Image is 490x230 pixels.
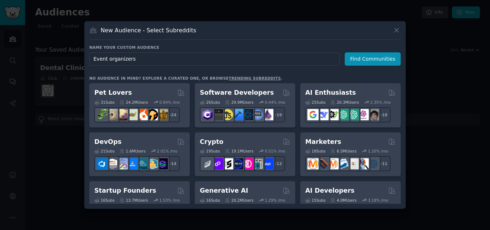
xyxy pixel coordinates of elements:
img: bigseo [317,158,329,169]
img: MarketingResearch [358,158,369,169]
h3: New Audience - Select Subreddits [101,27,196,34]
img: csharp [202,109,213,120]
div: 29.9M Users [225,100,253,105]
img: herpetology [96,109,108,120]
img: Emailmarketing [338,158,349,169]
img: 0xPolygon [212,158,223,169]
div: 0.84 % /mo [159,100,180,105]
img: DevOpsLinks [127,158,138,169]
img: PlatformEngineers [157,158,168,169]
div: 0.44 % /mo [265,100,285,105]
h2: AI Enthusiasts [305,88,356,97]
div: + 11 [376,156,391,171]
h3: Name your custom audience [89,45,401,50]
div: 2.35 % /mo [370,100,391,105]
img: OpenAIDev [358,109,369,120]
img: PetAdvice [147,109,158,120]
div: 15 Sub s [305,198,325,203]
img: defi_ [262,158,273,169]
img: defiblockchain [242,158,253,169]
div: + 24 [165,107,180,122]
h2: Software Developers [200,88,274,97]
img: learnjavascript [222,109,233,120]
img: googleads [348,158,359,169]
h2: Crypto [200,137,223,146]
h2: DevOps [94,137,122,146]
div: 18 Sub s [305,149,325,154]
img: leopardgeckos [117,109,128,120]
img: aws_cdk [147,158,158,169]
a: trending subreddits [228,76,281,80]
img: software [212,109,223,120]
h2: Marketers [305,137,341,146]
img: Docker_DevOps [117,158,128,169]
div: 6.5M Users [330,149,357,154]
input: Pick a short name, like "Digital Marketers" or "Movie-Goers" [89,52,340,66]
img: azuredevops [96,158,108,169]
img: ethfinance [202,158,213,169]
div: 1.29 % /mo [265,198,285,203]
div: 25 Sub s [305,100,325,105]
div: 0.51 % /mo [265,149,285,154]
img: AskComputerScience [252,109,263,120]
div: + 14 [165,156,180,171]
img: AskMarketing [328,158,339,169]
img: chatgpt_prompts_ [348,109,359,120]
div: + 19 [270,107,285,122]
div: 20.3M Users [330,100,359,105]
img: chatgpt_promptDesign [338,109,349,120]
div: 1.53 % /mo [159,198,180,203]
div: + 18 [376,107,391,122]
img: DeepSeek [317,109,329,120]
img: ethstaker [222,158,233,169]
img: GoogleGeminiAI [307,109,319,120]
img: cockatiel [137,109,148,120]
div: 4.0M Users [330,198,357,203]
div: 16 Sub s [94,198,114,203]
div: 1.20 % /mo [368,149,388,154]
h2: Startup Founders [94,186,156,195]
div: 20.2M Users [225,198,253,203]
div: 19 Sub s [200,149,220,154]
div: No audience in mind? Explore a curated one, or browse . [89,76,282,81]
img: ballpython [107,109,118,120]
img: reactnative [242,109,253,120]
h2: AI Developers [305,186,354,195]
img: turtle [127,109,138,120]
div: + 12 [270,156,285,171]
img: OnlineMarketing [368,158,379,169]
div: 1.6M Users [119,149,146,154]
div: 19.1M Users [225,149,253,154]
div: 3.18 % /mo [368,198,388,203]
img: content_marketing [307,158,319,169]
img: web3 [232,158,243,169]
h2: Generative AI [200,186,248,195]
div: 16 Sub s [200,198,220,203]
img: AItoolsCatalog [328,109,339,120]
div: 24.2M Users [119,100,148,105]
div: 13.7M Users [119,198,148,203]
div: 2.01 % /mo [157,149,178,154]
div: 26 Sub s [200,100,220,105]
img: ArtificalIntelligence [368,109,379,120]
img: platformengineering [137,158,148,169]
img: AWS_Certified_Experts [107,158,118,169]
img: iOSProgramming [232,109,243,120]
img: dogbreed [157,109,168,120]
div: 31 Sub s [94,100,114,105]
img: elixir [262,109,273,120]
img: CryptoNews [252,158,263,169]
div: 21 Sub s [94,149,114,154]
h2: Pet Lovers [94,88,132,97]
button: Find Communities [345,52,401,66]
